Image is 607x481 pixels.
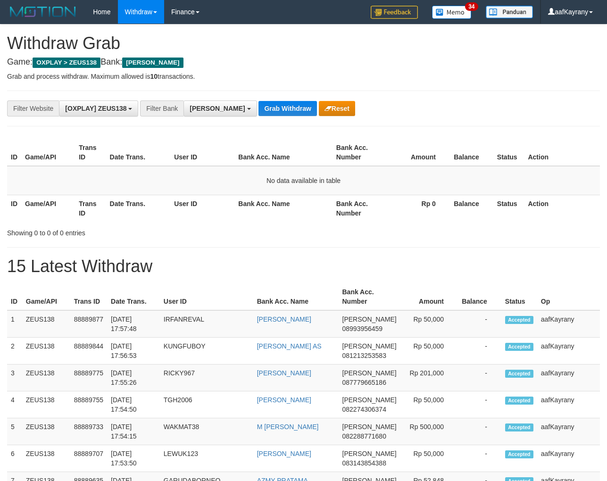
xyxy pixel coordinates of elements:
[537,391,600,418] td: aafKayrany
[160,365,253,391] td: RICKY967
[7,195,21,222] th: ID
[342,379,386,386] span: Copy 087779665186 to clipboard
[107,391,160,418] td: [DATE] 17:54:50
[70,283,107,310] th: Trans ID
[7,58,600,67] h4: Game: Bank:
[258,101,316,116] button: Grab Withdraw
[7,100,59,116] div: Filter Website
[458,391,501,418] td: -
[458,310,501,338] td: -
[537,310,600,338] td: aafKayrany
[107,365,160,391] td: [DATE] 17:55:26
[106,195,171,222] th: Date Trans.
[234,139,333,166] th: Bank Acc. Name
[70,418,107,445] td: 88889733
[505,316,533,324] span: Accepted
[70,310,107,338] td: 88889877
[70,391,107,418] td: 88889755
[257,315,311,323] a: [PERSON_NAME]
[160,391,253,418] td: TGH2006
[22,365,70,391] td: ZEUS138
[107,310,160,338] td: [DATE] 17:57:48
[22,391,70,418] td: ZEUS138
[400,391,458,418] td: Rp 50,000
[400,445,458,472] td: Rp 50,000
[342,315,397,323] span: [PERSON_NAME]
[458,445,501,472] td: -
[21,139,75,166] th: Game/API
[333,139,386,166] th: Bank Acc. Number
[371,6,418,19] img: Feedback.jpg
[333,195,386,222] th: Bank Acc. Number
[465,2,478,11] span: 34
[70,365,107,391] td: 88889775
[7,5,79,19] img: MOTION_logo.png
[75,195,106,222] th: Trans ID
[342,369,397,377] span: [PERSON_NAME]
[7,365,22,391] td: 3
[7,224,246,238] div: Showing 0 to 0 of 0 entries
[505,397,533,405] span: Accepted
[386,195,450,222] th: Rp 0
[339,283,400,310] th: Bank Acc. Number
[160,418,253,445] td: WAKMAT38
[537,445,600,472] td: aafKayrany
[70,338,107,365] td: 88889844
[7,310,22,338] td: 1
[505,450,533,458] span: Accepted
[65,105,126,112] span: [OXPLAY] ZEUS138
[342,423,397,431] span: [PERSON_NAME]
[107,418,160,445] td: [DATE] 17:54:15
[501,283,537,310] th: Status
[70,445,107,472] td: 88889707
[107,338,160,365] td: [DATE] 17:56:53
[537,283,600,310] th: Op
[75,139,106,166] th: Trans ID
[386,139,450,166] th: Amount
[22,283,70,310] th: Game/API
[7,257,600,276] h1: 15 Latest Withdraw
[160,310,253,338] td: IRFANREVAL
[21,195,75,222] th: Game/API
[342,432,386,440] span: Copy 082288771680 to clipboard
[342,406,386,413] span: Copy 082274306374 to clipboard
[505,343,533,351] span: Accepted
[140,100,183,116] div: Filter Bank
[7,166,600,195] td: No data available in table
[493,139,524,166] th: Status
[234,195,333,222] th: Bank Acc. Name
[7,338,22,365] td: 2
[253,283,339,310] th: Bank Acc. Name
[150,73,158,80] strong: 10
[493,195,524,222] th: Status
[190,105,245,112] span: [PERSON_NAME]
[257,423,319,431] a: M [PERSON_NAME]
[160,283,253,310] th: User ID
[342,352,386,359] span: Copy 081213253583 to clipboard
[342,459,386,467] span: Copy 083143854388 to clipboard
[524,195,600,222] th: Action
[257,450,311,457] a: [PERSON_NAME]
[505,423,533,431] span: Accepted
[342,325,383,332] span: Copy 08993956459 to clipboard
[7,139,21,166] th: ID
[7,418,22,445] td: 5
[486,6,533,18] img: panduan.png
[7,72,600,81] p: Grab and process withdraw. Maximum allowed is transactions.
[458,283,501,310] th: Balance
[160,338,253,365] td: KUNGFUBOY
[107,283,160,310] th: Date Trans.
[107,445,160,472] td: [DATE] 17:53:50
[7,445,22,472] td: 6
[160,445,253,472] td: LEWUK123
[122,58,183,68] span: [PERSON_NAME]
[22,310,70,338] td: ZEUS138
[7,283,22,310] th: ID
[319,101,355,116] button: Reset
[183,100,257,116] button: [PERSON_NAME]
[458,365,501,391] td: -
[450,195,493,222] th: Balance
[106,139,171,166] th: Date Trans.
[257,342,322,350] a: [PERSON_NAME] AS
[170,195,234,222] th: User ID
